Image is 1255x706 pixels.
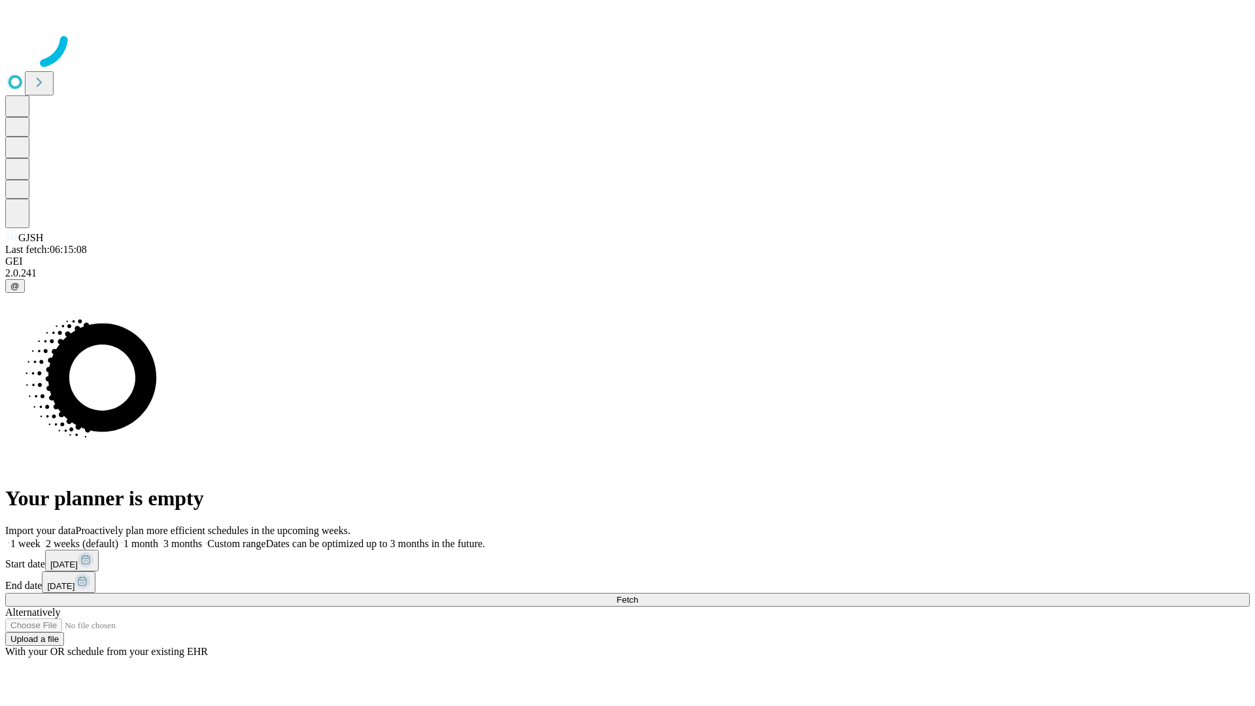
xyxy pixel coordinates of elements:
[76,525,350,536] span: Proactively plan more efficient schedules in the upcoming weeks.
[163,538,202,549] span: 3 months
[616,595,638,605] span: Fetch
[5,256,1250,267] div: GEI
[5,646,208,657] span: With your OR schedule from your existing EHR
[5,607,60,618] span: Alternatively
[10,281,20,291] span: @
[45,550,99,571] button: [DATE]
[207,538,265,549] span: Custom range
[5,550,1250,571] div: Start date
[5,525,76,536] span: Import your data
[266,538,485,549] span: Dates can be optimized up to 3 months in the future.
[5,571,1250,593] div: End date
[46,538,118,549] span: 2 weeks (default)
[47,581,75,591] span: [DATE]
[5,486,1250,511] h1: Your planner is empty
[5,279,25,293] button: @
[50,560,78,569] span: [DATE]
[18,232,43,243] span: GJSH
[42,571,95,593] button: [DATE]
[124,538,158,549] span: 1 month
[10,538,41,549] span: 1 week
[5,244,87,255] span: Last fetch: 06:15:08
[5,593,1250,607] button: Fetch
[5,632,64,646] button: Upload a file
[5,267,1250,279] div: 2.0.241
